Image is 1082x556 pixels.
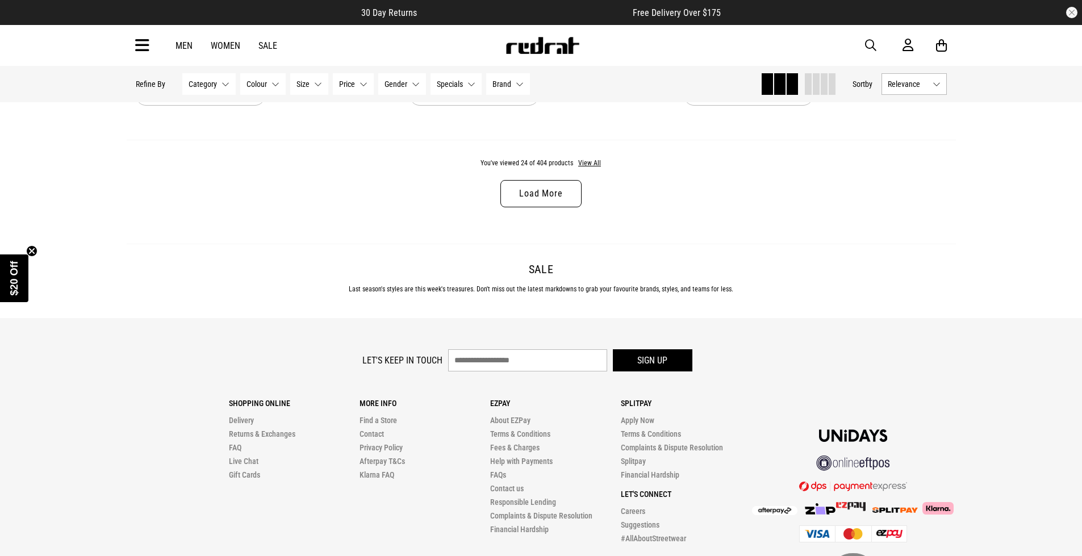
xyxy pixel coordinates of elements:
[339,80,355,89] span: Price
[490,525,549,534] a: Financial Hardship
[176,40,193,51] a: Men
[240,73,286,95] button: Colour
[229,457,258,466] a: Live Chat
[621,534,686,543] a: #AllAboutStreetwear
[816,455,890,471] img: online eftpos
[490,470,506,479] a: FAQs
[799,481,907,491] img: DPS
[360,429,384,438] a: Contact
[490,429,550,438] a: Terms & Conditions
[613,349,692,371] button: Sign up
[492,80,511,89] span: Brand
[431,73,482,95] button: Specials
[229,443,241,452] a: FAQ
[378,73,426,95] button: Gender
[490,416,530,425] a: About EZPay
[360,399,490,408] p: More Info
[247,80,267,89] span: Colour
[505,37,580,54] img: Redrat logo
[486,73,530,95] button: Brand
[872,507,918,513] img: Splitpay
[882,73,947,95] button: Relevance
[258,40,277,51] a: Sale
[819,429,887,442] img: Unidays
[9,261,20,295] span: $20 Off
[136,80,165,89] p: Refine By
[360,443,403,452] a: Privacy Policy
[621,416,654,425] a: Apply Now
[136,262,947,276] h2: Sale
[360,416,397,425] a: Find a Store
[853,77,872,91] button: Sortby
[333,73,374,95] button: Price
[385,80,407,89] span: Gender
[633,7,721,18] span: Free Delivery Over $175
[490,511,592,520] a: Complaints & Dispute Resolution
[229,416,254,425] a: Delivery
[621,429,681,438] a: Terms & Conditions
[26,245,37,257] button: Close teaser
[360,470,394,479] a: Klarna FAQ
[229,429,295,438] a: Returns & Exchanges
[621,457,646,466] a: Splitpay
[490,443,540,452] a: Fees & Charges
[752,506,797,515] img: Afterpay
[290,73,328,95] button: Size
[500,180,581,207] a: Load More
[799,525,907,542] img: Cards
[360,457,405,466] a: Afterpay T&Cs
[621,507,645,516] a: Careers
[361,7,417,18] span: 30 Day Returns
[621,470,679,479] a: Financial Hardship
[229,399,360,408] p: Shopping Online
[865,80,872,89] span: by
[490,457,553,466] a: Help with Payments
[437,80,463,89] span: Specials
[621,443,723,452] a: Complaints & Dispute Resolution
[621,399,751,408] p: Splitpay
[621,520,659,529] a: Suggestions
[481,159,573,167] span: You've viewed 24 of 404 products
[440,7,610,18] iframe: Customer reviews powered by Trustpilot
[490,399,621,408] p: Ezpay
[888,80,928,89] span: Relevance
[362,355,442,366] label: Let's keep in touch
[836,502,866,511] img: Splitpay
[918,502,954,515] img: Klarna
[490,484,524,493] a: Contact us
[578,158,601,169] button: View All
[229,470,260,479] a: Gift Cards
[621,490,751,499] p: Let's Connect
[211,40,240,51] a: Women
[189,80,217,89] span: Category
[296,80,310,89] span: Size
[182,73,236,95] button: Category
[804,503,836,515] img: Zip
[136,285,947,293] p: Last season's styles are this week's treasures. Don't miss out the latest markdowns to grab your ...
[490,498,556,507] a: Responsible Lending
